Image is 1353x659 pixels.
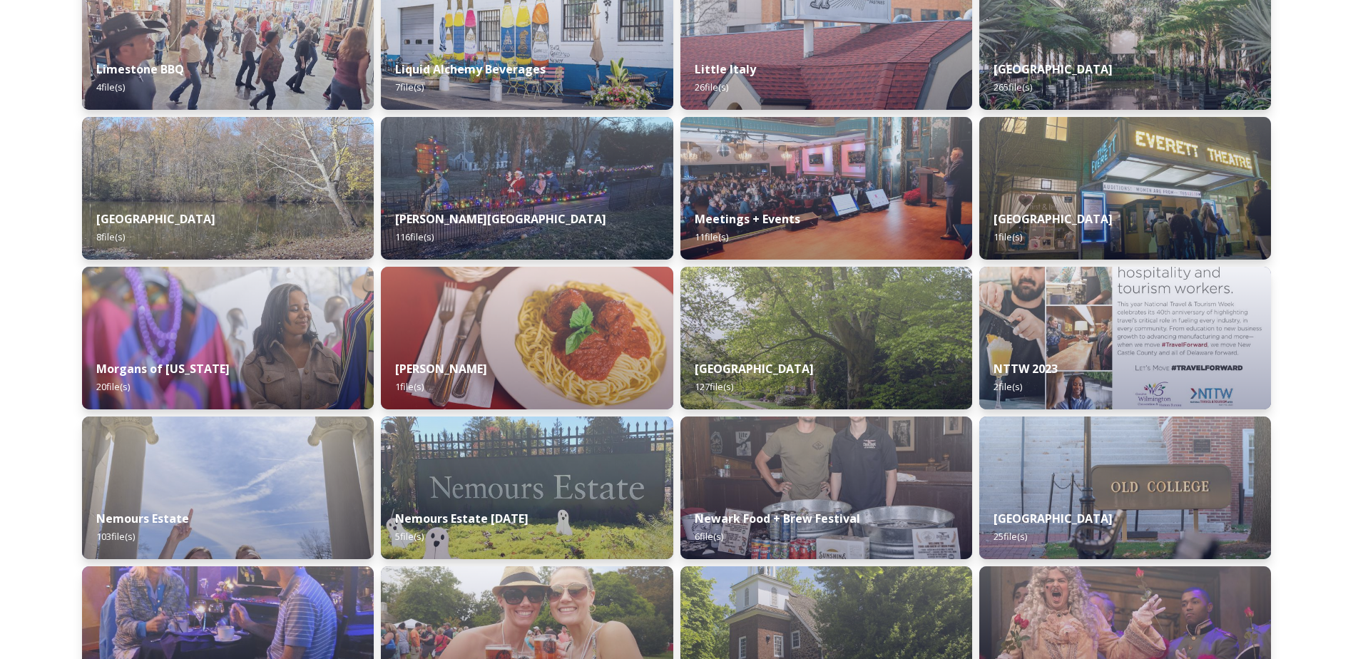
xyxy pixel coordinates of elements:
[395,61,546,77] strong: Liquid Alchemy Beverages
[82,117,374,260] img: 4e5b24ef-54bd-4c87-8395-8d0f6cefbd27.jpg
[96,511,189,526] strong: Nemours Estate
[96,230,125,243] span: 8 file(s)
[994,361,1058,377] strong: NTTW 2023
[979,267,1271,409] img: c5962bec-3dfe-4789-96b5-9a8e54f9426c.jpg
[395,230,434,243] span: 116 file(s)
[96,380,130,393] span: 20 file(s)
[395,81,424,93] span: 7 file(s)
[994,230,1022,243] span: 1 file(s)
[979,117,1271,260] img: 778332c2-2425-4320-b620-8183191bed3f.jpg
[381,117,673,260] img: fc366923-26d8-47cf-8e79-742abcac3af3.jpg
[395,511,529,526] strong: Nemours Estate [DATE]
[994,211,1113,227] strong: [GEOGRAPHIC_DATA]
[994,61,1113,77] strong: [GEOGRAPHIC_DATA]
[96,61,184,77] strong: Limestone BBQ
[395,530,424,543] span: 5 file(s)
[680,417,972,559] img: 5307074c-e809-4cb8-86e4-835234c031e9.jpg
[96,530,135,543] span: 103 file(s)
[395,211,606,227] strong: [PERSON_NAME][GEOGRAPHIC_DATA]
[695,230,728,243] span: 11 file(s)
[695,81,728,93] span: 26 file(s)
[994,380,1022,393] span: 2 file(s)
[994,511,1113,526] strong: [GEOGRAPHIC_DATA]
[381,267,673,409] img: c9b0a327-d315-4565-b298-06981c1d3b17.jpg
[680,267,972,409] img: 94091bea-5b17-42ca-ae8f-da89b5944e95.jpg
[96,361,230,377] strong: Morgans of [US_STATE]
[381,417,673,559] img: 6382e5a6-9276-4606-8b3d-2bbee4cc854b.jpg
[82,417,374,559] img: 4fbdbefc-635a-4cd5-b2cc-56a71d777092.jpg
[695,511,860,526] strong: Newark Food + Brew Festival
[695,211,800,227] strong: Meetings + Events
[979,417,1271,559] img: 91257ab5-8df3-45cc-b65e-ca420671a281.jpg
[695,530,723,543] span: 6 file(s)
[994,81,1032,93] span: 265 file(s)
[695,380,733,393] span: 127 file(s)
[680,117,972,260] img: 1438e51c-7ec0-4898-ba81-c38222bf8cc7.jpg
[96,211,215,227] strong: [GEOGRAPHIC_DATA]
[994,530,1027,543] span: 25 file(s)
[395,380,424,393] span: 1 file(s)
[695,361,814,377] strong: [GEOGRAPHIC_DATA]
[395,361,487,377] strong: [PERSON_NAME]
[82,267,374,409] img: 14af6016-8447-4537-a031-e4e8c2e3d5b1.jpg
[695,61,756,77] strong: Little Italy
[96,81,125,93] span: 4 file(s)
